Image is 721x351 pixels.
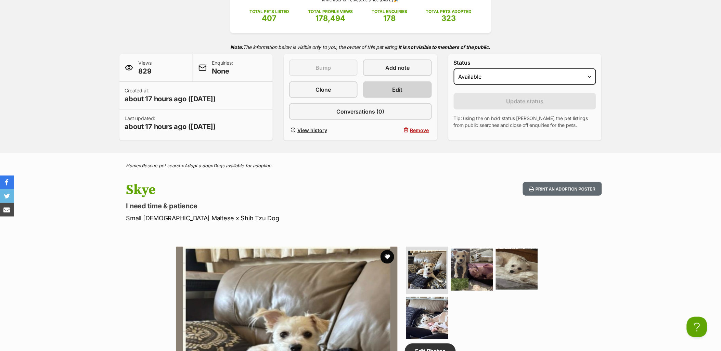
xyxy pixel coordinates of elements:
p: Views: [139,60,153,76]
p: TOTAL PETS ADOPTED [426,9,472,15]
a: Conversations (0) [289,103,432,120]
span: Conversations (0) [336,107,384,116]
button: Update status [454,93,596,109]
p: TOTAL PROFILE VIEWS [308,9,353,15]
iframe: Help Scout Beacon - Open [687,317,707,337]
div: > > > [109,163,612,168]
p: Tip: using the on hold status [PERSON_NAME] the pet listings from public searches and close off e... [454,115,596,129]
span: 407 [262,14,277,23]
a: Dogs available for adoption [214,163,272,168]
span: 829 [139,66,153,76]
img: Photo of Skye [408,250,447,289]
span: 323 [441,14,456,23]
a: View history [289,125,358,135]
a: Rescue pet search [142,163,182,168]
label: Status [454,60,596,66]
p: I need time & patience [126,201,416,211]
span: 178,494 [316,14,345,23]
h1: Skye [126,182,416,198]
a: Clone [289,81,358,98]
a: Add note [363,60,432,76]
a: Home [126,163,139,168]
span: View history [297,127,327,134]
p: Created at: [125,87,216,104]
p: Small [DEMOGRAPHIC_DATA] Maltese x Shih Tzu Dog [126,213,416,223]
img: Photo of Skye [406,297,448,339]
span: about 17 hours ago ([DATE]) [125,94,216,104]
span: 178 [383,14,396,23]
p: Last updated: [125,115,216,131]
button: Bump [289,60,358,76]
strong: It is not visible to members of the public. [399,44,491,50]
p: Enquiries: [212,60,233,76]
a: Adopt a dog [185,163,211,168]
p: The information below is visible only to you, the owner of this pet listing. [119,40,602,54]
button: Remove [363,125,432,135]
span: Add note [385,64,410,72]
span: about 17 hours ago ([DATE]) [125,122,216,131]
span: Clone [316,86,331,94]
p: TOTAL PETS LISTED [249,9,289,15]
span: Bump [316,64,331,72]
strong: Note: [231,44,243,50]
span: Remove [410,127,429,134]
img: Photo of Skye [496,249,538,291]
img: Photo of Skye [451,249,493,291]
span: Update status [506,97,544,105]
button: favourite [381,250,394,264]
button: Print an adoption poster [523,182,602,196]
p: TOTAL ENQUIRIES [372,9,407,15]
a: Edit [363,81,432,98]
span: None [212,66,233,76]
span: Edit [392,86,403,94]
